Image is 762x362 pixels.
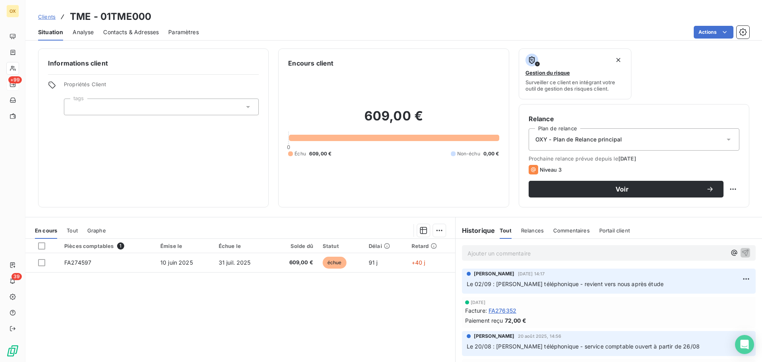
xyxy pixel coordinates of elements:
[519,48,632,99] button: Gestion du risqueSurveiller ce client en intégrant votre outil de gestion des risques client.
[694,26,733,39] button: Actions
[500,227,512,234] span: Tout
[294,150,306,157] span: Échu
[599,227,630,234] span: Portail client
[64,81,259,92] span: Propriétés Client
[457,150,480,157] span: Non-échu
[64,242,151,250] div: Pièces comptables
[518,271,545,276] span: [DATE] 14:17
[70,10,151,24] h3: TME - 01TME000
[412,259,425,266] span: +40 j
[465,306,487,315] span: Facture :
[456,226,495,235] h6: Historique
[538,186,706,192] span: Voir
[529,181,724,197] button: Voir
[369,243,402,249] div: Délai
[323,243,359,249] div: Statut
[117,242,124,250] span: 1
[288,108,499,132] h2: 609,00 €
[540,166,562,173] span: Niveau 3
[67,227,78,234] span: Tout
[35,227,57,234] span: En cours
[168,28,199,36] span: Paramètres
[309,150,331,157] span: 609,00 €
[735,335,754,354] div: Open Intercom Messenger
[8,76,22,83] span: +99
[369,259,378,266] span: 91 j
[6,5,19,17] div: OX
[160,243,209,249] div: Émise le
[219,243,267,249] div: Échue le
[160,259,193,266] span: 10 juin 2025
[618,155,636,162] span: [DATE]
[71,103,77,110] input: Ajouter une valeur
[525,70,570,76] span: Gestion du risque
[474,333,515,340] span: [PERSON_NAME]
[483,150,499,157] span: 0,00 €
[553,227,590,234] span: Commentaires
[288,58,333,68] h6: Encours client
[521,227,544,234] span: Relances
[529,155,739,162] span: Prochaine relance prévue depuis le
[465,316,503,325] span: Paiement reçu
[48,58,259,68] h6: Informations client
[38,14,56,20] span: Clients
[323,257,346,269] span: échue
[471,300,486,305] span: [DATE]
[535,136,622,143] span: OXY - Plan de Relance principal
[64,259,91,266] span: FA274597
[276,243,313,249] div: Solde dû
[276,259,313,267] span: 609,00 €
[518,334,562,339] span: 20 août 2025, 14:56
[412,243,450,249] div: Retard
[525,79,625,92] span: Surveiller ce client en intégrant votre outil de gestion des risques client.
[467,281,664,287] span: Le 02/09 : [PERSON_NAME] téléphonique - revient vers nous après étude
[87,227,106,234] span: Graphe
[38,13,56,21] a: Clients
[219,259,251,266] span: 31 juil. 2025
[505,316,526,325] span: 72,00 €
[38,28,63,36] span: Situation
[73,28,94,36] span: Analyse
[529,114,739,124] h6: Relance
[12,273,22,280] span: 39
[6,345,19,357] img: Logo LeanPay
[467,343,700,350] span: Le 20/08 : [PERSON_NAME] téléphonique - service comptable ouvert à partir de 26/08
[489,306,516,315] span: FA276352
[103,28,159,36] span: Contacts & Adresses
[474,270,515,277] span: [PERSON_NAME]
[287,144,290,150] span: 0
